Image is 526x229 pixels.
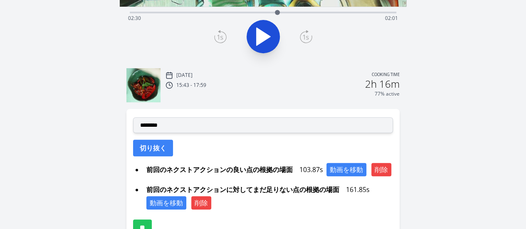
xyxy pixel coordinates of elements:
div: 103.87s [143,163,393,176]
button: 動画を移動 [326,163,366,176]
span: 前回のネクストアクションに対してまだ足りない点の根拠の場面 [143,183,343,196]
div: 161.85s [143,183,393,209]
span: 02:01 [385,15,398,22]
button: 削除 [371,163,391,176]
h2: 2h 16m [365,79,400,89]
button: 動画を移動 [146,196,186,209]
span: 02:30 [128,15,141,22]
p: 15:43 - 17:59 [176,82,206,89]
button: 切り抜く [133,140,173,156]
button: 削除 [191,196,211,209]
span: 前回のネクストアクションの良い点の根拠の場面 [143,163,296,176]
p: Cooking time [372,71,400,79]
img: 250821064347_thumb.jpeg [126,68,161,102]
p: 77% active [375,91,400,97]
p: [DATE] [176,72,193,79]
